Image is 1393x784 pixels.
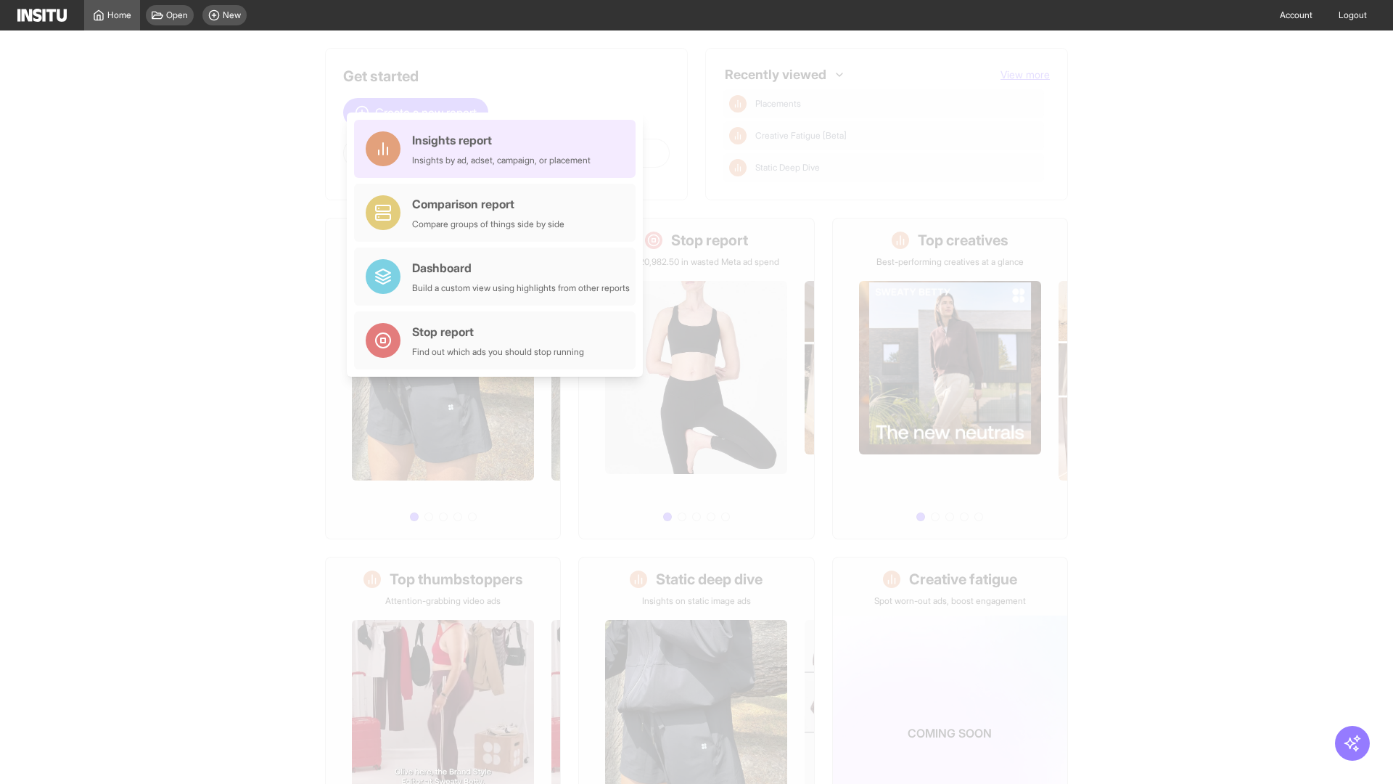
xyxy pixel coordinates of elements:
div: Dashboard [412,259,630,277]
div: Insights by ad, adset, campaign, or placement [412,155,591,166]
span: Open [166,9,188,21]
div: Build a custom view using highlights from other reports [412,282,630,294]
img: Logo [17,9,67,22]
div: Stop report [412,323,584,340]
span: Home [107,9,131,21]
div: Comparison report [412,195,564,213]
div: Insights report [412,131,591,149]
span: New [223,9,241,21]
div: Find out which ads you should stop running [412,346,584,358]
div: Compare groups of things side by side [412,219,564,230]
